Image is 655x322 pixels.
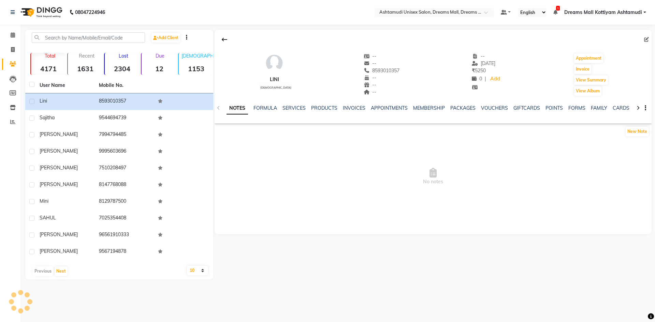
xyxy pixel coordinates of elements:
[481,105,508,111] a: VOUCHERS
[32,32,145,43] input: Search by Name/Mobile/Email/Code
[450,105,476,111] a: PACKAGES
[95,143,154,160] td: 9995603696
[95,78,154,93] th: Mobile No.
[364,75,377,81] span: --
[68,64,103,73] strong: 1631
[364,67,400,74] span: 8593010357
[95,244,154,260] td: 9567194878
[489,74,501,84] a: Add
[258,76,291,83] div: Lini
[40,215,56,221] span: SAHUL
[40,248,78,254] span: [PERSON_NAME]
[179,64,214,73] strong: 1153
[55,266,68,276] button: Next
[253,105,277,111] a: FORMULA
[105,64,140,73] strong: 2304
[95,227,154,244] td: 96561910333
[260,86,291,89] span: [DEMOGRAPHIC_DATA]
[217,33,232,46] div: Back to Client
[95,127,154,143] td: 7994794485
[107,53,140,59] p: Lost
[343,105,365,111] a: INVOICES
[40,148,78,154] span: [PERSON_NAME]
[364,82,377,88] span: --
[17,3,64,22] img: logo
[472,67,475,74] span: ₹
[364,53,377,59] span: --
[35,78,95,93] th: User Name
[485,75,486,82] span: |
[31,64,66,73] strong: 4171
[95,110,154,127] td: 9544694739
[142,64,176,73] strong: 12
[472,67,486,74] span: 5250
[40,165,78,171] span: [PERSON_NAME]
[568,105,585,111] a: FORMS
[95,160,154,177] td: 7510208497
[95,93,154,110] td: 8593010357
[40,231,78,237] span: [PERSON_NAME]
[553,9,557,15] a: 1
[413,105,445,111] a: MEMBERSHIP
[626,127,649,136] button: New Note
[95,210,154,227] td: 7025354408
[40,198,48,204] span: Mini
[613,105,629,111] a: CARDS
[95,194,154,210] td: 8129787500
[472,76,482,82] span: 0
[591,105,607,111] a: FAMILY
[545,105,563,111] a: POINTS
[574,53,603,63] button: Appointment
[574,75,608,85] button: View Summary
[227,102,248,114] a: NOTES
[75,3,105,22] b: 08047224946
[472,60,495,66] span: [DATE]
[40,114,55,121] span: Sajitha
[71,53,103,59] p: Recent
[371,105,408,111] a: APPOINTMENTS
[34,53,66,59] p: Total
[215,142,652,211] span: No notes
[574,64,591,74] button: Invoice
[513,105,540,111] a: GIFTCARDS
[564,9,642,16] span: Dreams Mall Kottiyam Ashtamudi
[143,53,176,59] p: Due
[40,181,78,187] span: [PERSON_NAME]
[574,86,601,96] button: View Album
[151,33,180,43] a: Add Client
[311,105,337,111] a: PRODUCTS
[364,89,377,95] span: --
[181,53,214,59] p: [DEMOGRAPHIC_DATA]
[264,53,285,73] img: avatar
[282,105,306,111] a: SERVICES
[40,98,47,104] span: Lini
[556,6,560,11] span: 1
[472,53,485,59] span: --
[364,60,377,66] span: --
[40,131,78,137] span: [PERSON_NAME]
[95,177,154,194] td: 8147768088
